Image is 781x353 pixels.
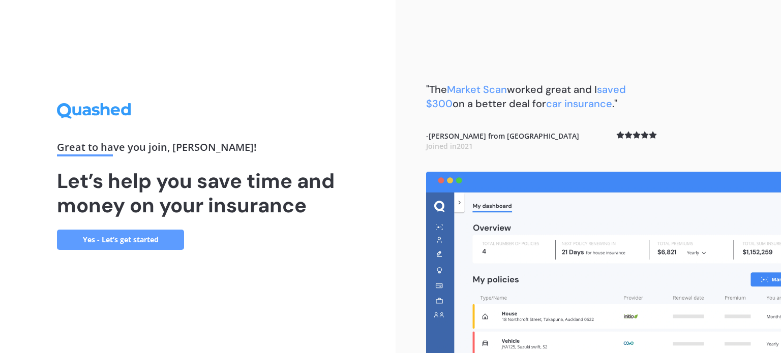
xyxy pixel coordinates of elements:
div: Great to have you join , [PERSON_NAME] ! [57,142,339,156]
span: Market Scan [447,83,507,96]
span: saved $300 [426,83,626,110]
a: Yes - Let’s get started [57,230,184,250]
span: Joined in 2021 [426,141,473,151]
b: "The worked great and I on a better deal for ." [426,83,626,110]
h1: Let’s help you save time and money on your insurance [57,169,339,217]
span: car insurance [546,97,612,110]
img: dashboard.webp [426,172,781,353]
b: - [PERSON_NAME] from [GEOGRAPHIC_DATA] [426,131,579,151]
